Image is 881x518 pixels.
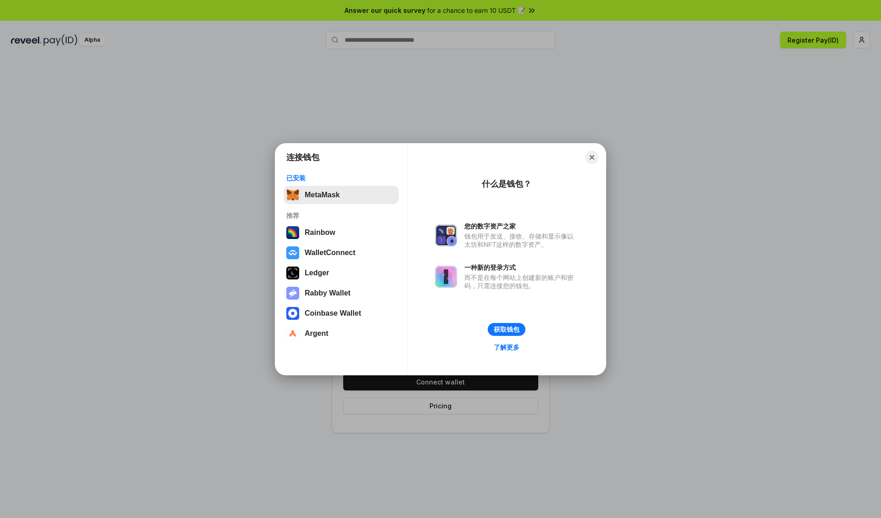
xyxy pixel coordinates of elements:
[286,152,319,163] h1: 连接钱包
[284,186,399,204] button: MetaMask
[284,324,399,343] button: Argent
[482,178,531,189] div: 什么是钱包？
[488,323,525,336] button: 获取钱包
[305,228,335,237] div: Rainbow
[284,223,399,242] button: Rainbow
[435,266,457,288] img: svg+xml,%3Csvg%20xmlns%3D%22http%3A%2F%2Fwww.w3.org%2F2000%2Fsvg%22%20fill%3D%22none%22%20viewBox...
[286,327,299,340] img: svg+xml,%3Csvg%20width%3D%2228%22%20height%3D%2228%22%20viewBox%3D%220%200%2028%2028%22%20fill%3D...
[305,329,329,338] div: Argent
[494,325,519,334] div: 获取钱包
[585,151,598,164] button: Close
[286,267,299,279] img: svg+xml,%3Csvg%20xmlns%3D%22http%3A%2F%2Fwww.w3.org%2F2000%2Fsvg%22%20width%3D%2228%22%20height%3...
[284,304,399,323] button: Coinbase Wallet
[286,174,396,182] div: 已安装
[305,309,361,317] div: Coinbase Wallet
[435,224,457,246] img: svg+xml,%3Csvg%20xmlns%3D%22http%3A%2F%2Fwww.w3.org%2F2000%2Fsvg%22%20fill%3D%22none%22%20viewBox...
[305,289,351,297] div: Rabby Wallet
[286,307,299,320] img: svg+xml,%3Csvg%20width%3D%2228%22%20height%3D%2228%22%20viewBox%3D%220%200%2028%2028%22%20fill%3D...
[286,212,396,220] div: 推荐
[286,189,299,201] img: svg+xml,%3Csvg%20fill%3D%22none%22%20height%3D%2233%22%20viewBox%3D%220%200%2035%2033%22%20width%...
[286,226,299,239] img: svg+xml,%3Csvg%20width%3D%22120%22%20height%3D%22120%22%20viewBox%3D%220%200%20120%20120%22%20fil...
[286,287,299,300] img: svg+xml,%3Csvg%20xmlns%3D%22http%3A%2F%2Fwww.w3.org%2F2000%2Fsvg%22%20fill%3D%22none%22%20viewBox...
[305,249,356,257] div: WalletConnect
[464,263,578,272] div: 一种新的登录方式
[286,246,299,259] img: svg+xml,%3Csvg%20width%3D%2228%22%20height%3D%2228%22%20viewBox%3D%220%200%2028%2028%22%20fill%3D...
[488,341,525,353] a: 了解更多
[284,264,399,282] button: Ledger
[284,244,399,262] button: WalletConnect
[464,222,578,230] div: 您的数字资产之家
[305,191,340,199] div: MetaMask
[305,269,329,277] div: Ledger
[464,273,578,290] div: 而不是在每个网站上创建新的账户和密码，只需连接您的钱包。
[284,284,399,302] button: Rabby Wallet
[494,343,519,351] div: 了解更多
[464,232,578,249] div: 钱包用于发送、接收、存储和显示像以太坊和NFT这样的数字资产。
